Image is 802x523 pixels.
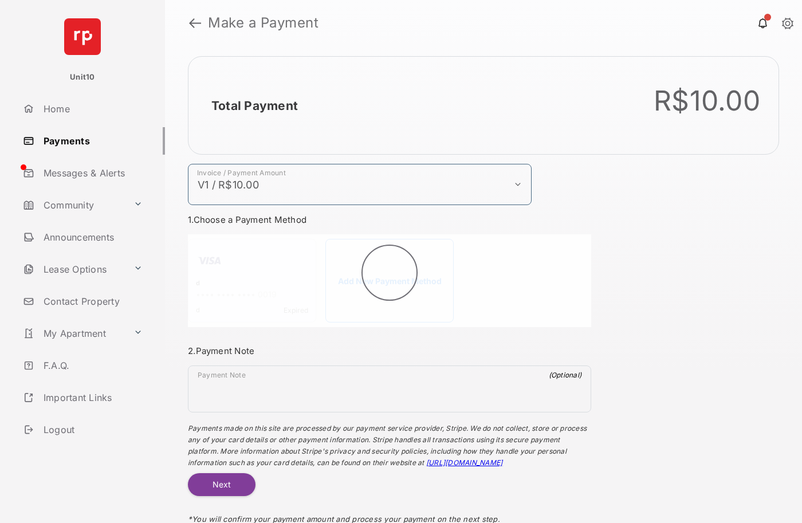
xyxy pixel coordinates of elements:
a: Messages & Alerts [18,159,165,187]
a: [URL][DOMAIN_NAME] [426,458,502,467]
strong: Make a Payment [208,16,319,30]
a: Contact Property [18,288,165,315]
a: Announcements [18,223,165,251]
a: Logout [18,416,165,443]
h3: 2. Payment Note [188,345,591,356]
a: Payments [18,127,165,155]
span: Payments made on this site are processed by our payment service provider, Stripe. We do not colle... [188,424,587,467]
img: svg+xml;base64,PHN2ZyB4bWxucz0iaHR0cDovL3d3dy53My5vcmcvMjAwMC9zdmciIHdpZHRoPSI2NCIgaGVpZ2h0PSI2NC... [64,18,101,55]
div: R$10.00 [654,84,760,117]
a: F.A.Q. [18,352,165,379]
a: Lease Options [18,255,129,283]
a: Home [18,95,165,123]
button: Next [188,473,255,496]
a: Community [18,191,129,219]
a: My Apartment [18,320,129,347]
h3: 1. Choose a Payment Method [188,214,591,225]
h2: Total Payment [211,99,298,113]
p: Unit10 [70,72,95,83]
a: Important Links [18,384,147,411]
